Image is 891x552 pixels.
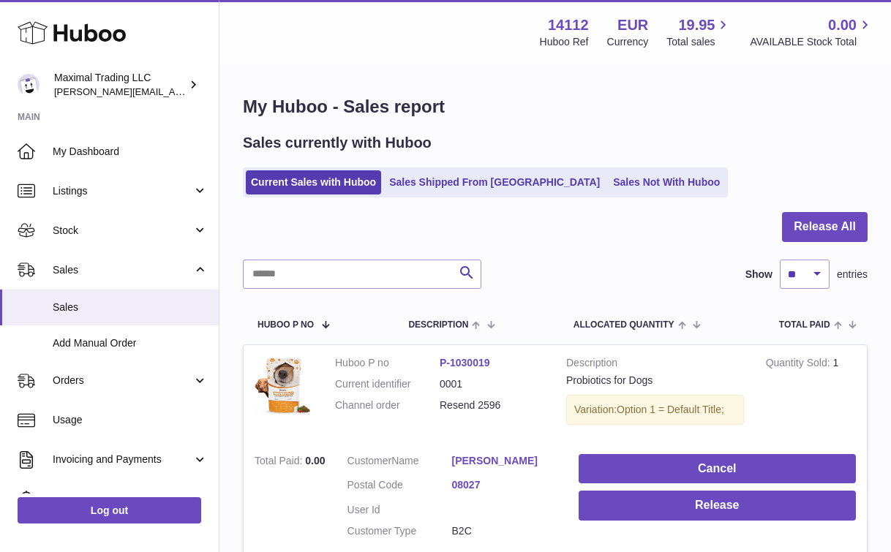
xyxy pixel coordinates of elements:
span: AVAILABLE Stock Total [750,35,873,49]
a: 08027 [452,478,557,492]
dt: Name [347,454,452,472]
div: Currency [607,35,649,49]
strong: 14112 [548,15,589,35]
img: ProbioticsInfographicsDesign-01.jpg [255,356,313,415]
div: Probiotics for Dogs [566,374,744,387]
span: 0.00 [305,455,325,466]
button: Release All [782,212,868,242]
strong: Total Paid [255,455,305,470]
span: Orders [53,374,192,387]
div: Huboo Ref [540,35,589,49]
span: Total sales [666,35,732,49]
span: Sales [53,300,208,314]
dt: Current identifier [335,377,440,391]
button: Release [579,491,856,521]
span: Sales [53,263,192,277]
strong: Description [566,356,744,374]
a: Sales Shipped From [GEOGRAPHIC_DATA] [384,170,605,194]
button: Cancel [579,454,856,484]
a: Log out [18,497,201,523]
label: Show [745,268,772,281]
span: Customer [347,455,392,466]
dt: Postal Code [347,478,452,496]
span: Cases [53,492,208,506]
span: [PERSON_NAME][EMAIL_ADDRESS][DOMAIN_NAME] [54,86,293,97]
dt: User Id [347,503,452,517]
strong: Quantity Sold [766,357,833,372]
div: Maximal Trading LLC [54,71,186,99]
dd: 0001 [440,377,544,391]
span: Huboo P no [257,320,314,330]
h1: My Huboo - Sales report [243,95,868,118]
a: Sales Not With Huboo [608,170,725,194]
img: scott@scottkanacher.com [18,74,40,96]
dt: Huboo P no [335,356,440,370]
a: P-1030019 [440,357,490,368]
a: 19.95 Total sales [666,15,732,49]
dt: Channel order [335,398,440,412]
span: Total paid [779,320,830,330]
span: Option 1 = Default Title; [617,404,724,415]
span: Listings [53,184,192,198]
a: 0.00 AVAILABLE Stock Total [750,15,873,49]
span: 19.95 [678,15,715,35]
dd: Resend 2596 [440,398,544,412]
dd: B2C [452,524,557,538]
span: Add Manual Order [53,336,208,350]
span: ALLOCATED Quantity [574,320,674,330]
span: My Dashboard [53,145,208,159]
span: Stock [53,224,192,238]
span: Description [408,320,468,330]
div: Variation: [566,395,744,425]
dt: Customer Type [347,524,452,538]
a: [PERSON_NAME] [452,454,557,468]
span: entries [837,268,868,281]
span: Invoicing and Payments [53,453,192,466]
strong: EUR [617,15,648,35]
h2: Sales currently with Huboo [243,133,432,153]
td: 1 [755,345,867,443]
span: 0.00 [828,15,857,35]
a: Current Sales with Huboo [246,170,381,194]
span: Usage [53,413,208,427]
